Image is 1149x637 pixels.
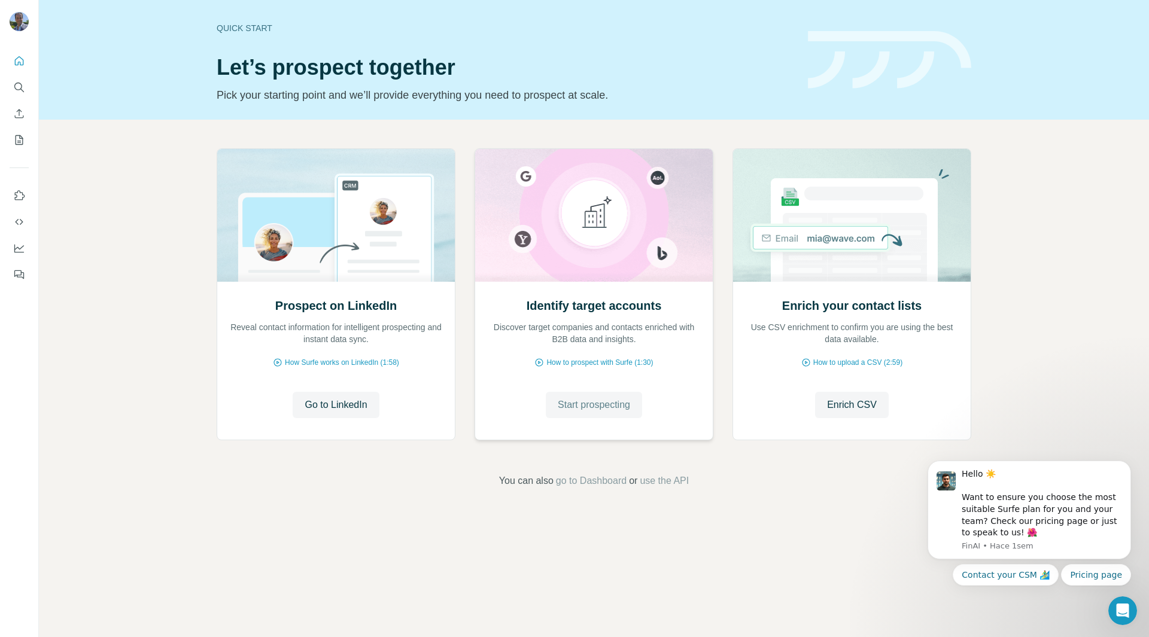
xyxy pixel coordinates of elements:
p: Pick your starting point and we’ll provide everything you need to prospect at scale. [217,87,794,103]
span: Start prospecting [558,398,630,412]
p: Reveal contact information for intelligent prospecting and instant data sync. [229,321,443,345]
img: banner [808,31,971,89]
button: Enrich CSV [815,392,889,418]
img: Avatar [10,12,29,31]
button: Start prospecting [546,392,642,418]
button: Feedback [10,264,29,285]
button: Use Surfe on LinkedIn [10,185,29,206]
span: Enrich CSV [827,398,877,412]
p: Discover target companies and contacts enriched with B2B data and insights. [487,321,701,345]
h2: Identify target accounts [527,297,662,314]
button: My lists [10,129,29,151]
span: How to upload a CSV (2:59) [813,357,902,368]
h1: Let’s prospect together [217,56,794,80]
h2: Prospect on LinkedIn [275,297,397,314]
button: Dashboard [10,237,29,259]
span: How to prospect with Surfe (1:30) [546,357,653,368]
button: go to Dashboard [556,474,627,488]
span: or [629,474,637,488]
img: Prospect on LinkedIn [217,149,455,282]
button: Search [10,77,29,98]
button: use the API [640,474,689,488]
button: Use Surfe API [10,211,29,233]
img: Identify target accounts [475,149,713,282]
button: Enrich CSV [10,103,29,124]
img: Enrich your contact lists [732,149,971,282]
span: Go to LinkedIn [305,398,367,412]
span: You can also [499,474,554,488]
iframe: Intercom live chat [1108,596,1137,625]
button: Go to LinkedIn [293,392,379,418]
h2: Enrich your contact lists [782,297,922,314]
iframe: Intercom notifications mensaje [910,421,1149,605]
p: Use CSV enrichment to confirm you are using the best data available. [745,321,959,345]
div: Quick start [217,22,794,34]
span: How Surfe works on LinkedIn (1:58) [285,357,399,368]
button: Quick start [10,50,29,72]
